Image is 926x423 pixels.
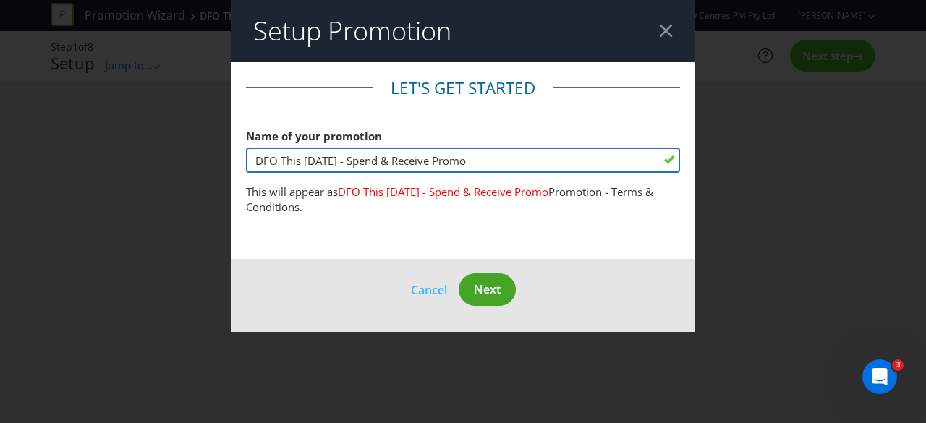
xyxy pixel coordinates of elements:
span: Cancel [411,282,447,298]
span: 3 [892,359,904,371]
h2: Setup Promotion [253,17,451,46]
button: Next [459,273,516,306]
iframe: Intercom live chat [862,359,897,394]
span: Name of your promotion [246,129,382,143]
legend: Let's get started [373,77,553,100]
button: Cancel [410,281,448,299]
input: e.g. My Promotion [246,148,680,173]
span: Promotion - Terms & Conditions. [246,184,653,214]
span: Next [474,281,501,297]
span: This will appear as [246,184,338,199]
span: DFO This [DATE] - Spend & Receive Promo [338,184,548,199]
